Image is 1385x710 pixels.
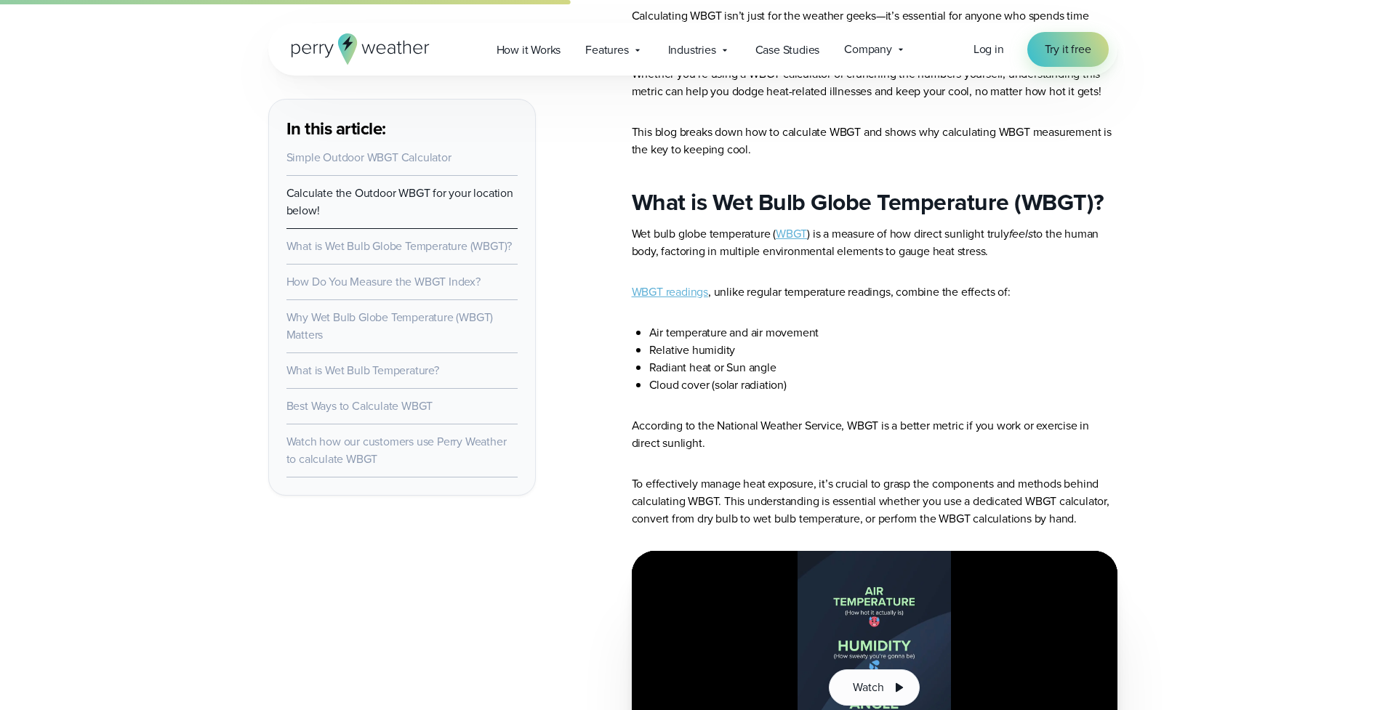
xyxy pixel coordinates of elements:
span: Watch [853,679,883,696]
li: Cloud cover (solar radiation) [649,376,1117,394]
p: To effectively manage heat exposure, it’s crucial to grasp the components and methods behind calc... [632,475,1117,528]
a: Log in [973,41,1004,58]
a: Best Ways to Calculate WBGT [286,398,433,414]
em: feels [1009,225,1033,242]
a: What is Wet Bulb Temperature? [286,362,439,379]
a: Try it free [1027,32,1109,67]
button: Watch [829,669,919,706]
a: WBGT readings [632,283,708,300]
a: Watch how our customers use Perry Weather to calculate WBGT [286,433,507,467]
a: How Do You Measure the WBGT Index? [286,273,481,290]
a: Case Studies [743,35,832,65]
strong: What is Wet Bulb Globe Temperature (WBGT)? [632,185,1104,219]
span: Log in [973,41,1004,57]
span: Features [585,41,628,59]
li: Air temperature and air movement [649,324,1117,342]
a: Why Wet Bulb Globe Temperature (WBGT) Matters [286,309,494,343]
li: Radiant heat or Sun angle [649,359,1117,376]
p: Wet bulb globe temperature ( ) is a measure of how direct sunlight truly to the human body, facto... [632,225,1117,260]
li: Relative humidity [649,342,1117,359]
a: How it Works [484,35,574,65]
p: Calculating WBGT isn’t just for the weather geeks—it’s essential for anyone who spends time outdo... [632,7,1117,42]
a: Calculate the Outdoor WBGT for your location below! [286,185,513,219]
p: Whether you’re using a WBGT calculator or crunching the numbers yourself, understanding this metr... [632,65,1117,100]
a: WBGT [776,225,807,242]
span: Company [844,41,892,58]
p: This blog breaks down how to calculate WBGT and shows why calculating WBGT measurement is the key... [632,124,1117,158]
span: Try it free [1045,41,1091,58]
span: Industries [668,41,716,59]
p: According to the National Weather Service, WBGT is a better metric if you work or exercise in dir... [632,417,1117,452]
a: What is Wet Bulb Globe Temperature (WBGT)? [286,238,513,254]
span: Case Studies [755,41,820,59]
a: Simple Outdoor WBGT Calculator [286,149,451,166]
h3: In this article: [286,117,518,140]
span: How it Works [497,41,561,59]
p: , unlike regular temperature readings, combine the effects of: [632,283,1117,301]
